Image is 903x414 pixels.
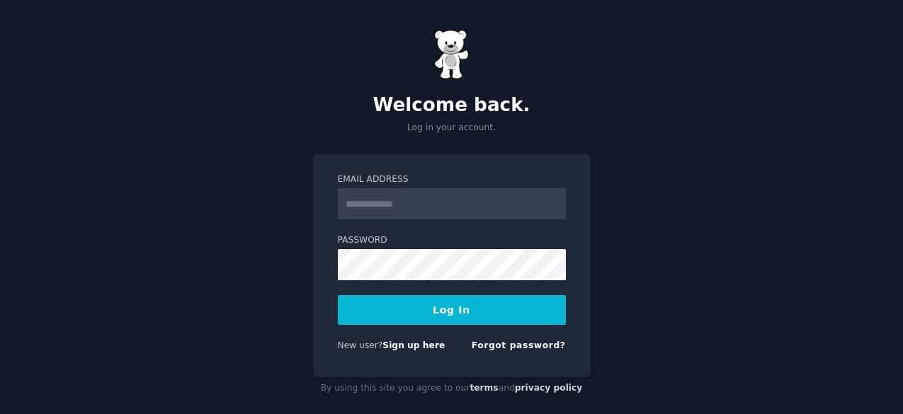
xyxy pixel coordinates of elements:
[338,234,566,247] label: Password
[338,295,566,325] button: Log In
[472,340,566,350] a: Forgot password?
[338,340,383,350] span: New user?
[382,340,445,350] a: Sign up here
[313,377,591,400] div: By using this site you agree to our and
[338,173,566,186] label: Email Address
[470,383,498,393] a: terms
[313,122,591,134] p: Log in your account.
[515,383,583,393] a: privacy policy
[313,94,591,117] h2: Welcome back.
[434,30,470,79] img: Gummy Bear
